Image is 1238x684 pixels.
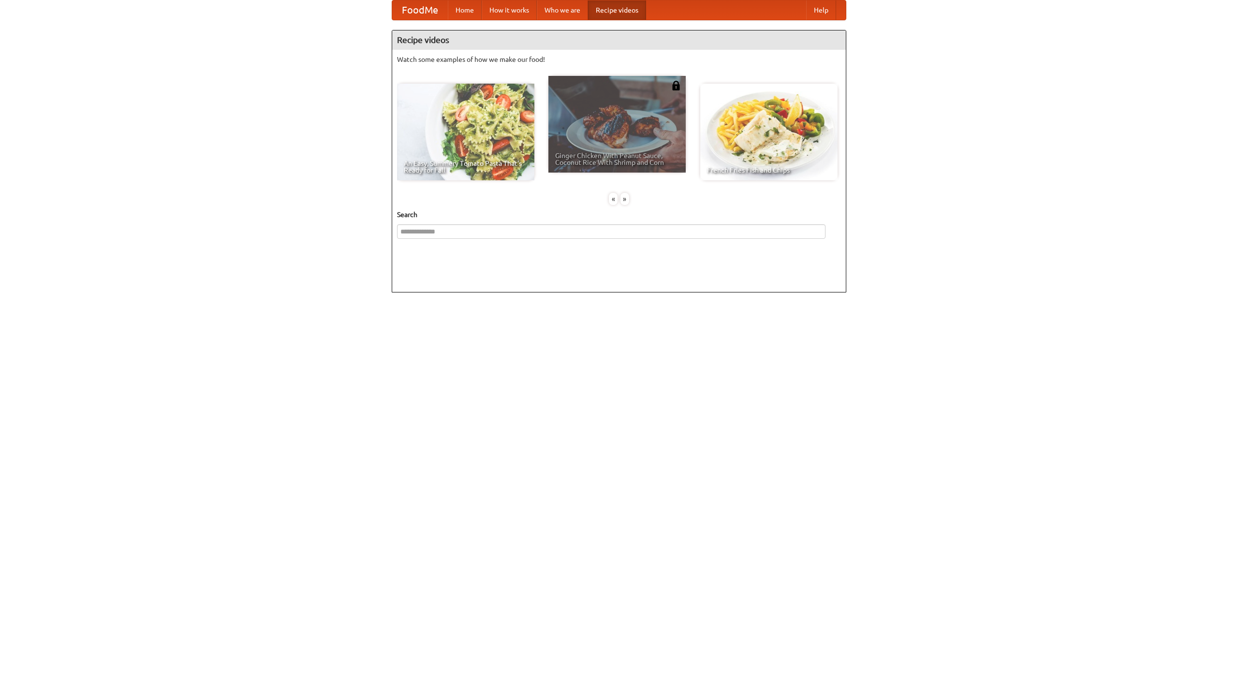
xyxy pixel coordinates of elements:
[397,210,841,219] h5: Search
[707,167,831,174] span: French Fries Fish and Chips
[448,0,482,20] a: Home
[620,193,629,205] div: »
[671,81,681,90] img: 483408.png
[537,0,588,20] a: Who we are
[404,160,528,174] span: An Easy, Summery Tomato Pasta That's Ready for Fall
[482,0,537,20] a: How it works
[397,55,841,64] p: Watch some examples of how we make our food!
[392,0,448,20] a: FoodMe
[588,0,646,20] a: Recipe videos
[609,193,618,205] div: «
[700,84,838,180] a: French Fries Fish and Chips
[392,30,846,50] h4: Recipe videos
[397,84,534,180] a: An Easy, Summery Tomato Pasta That's Ready for Fall
[806,0,836,20] a: Help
